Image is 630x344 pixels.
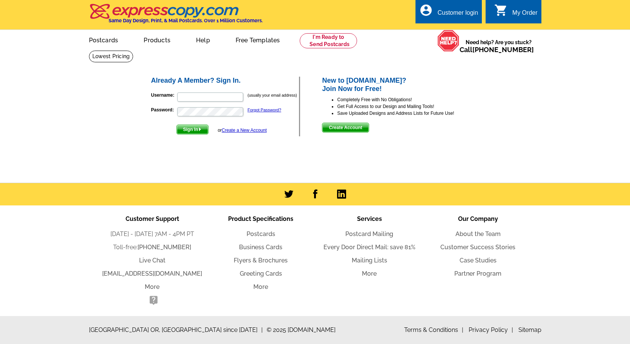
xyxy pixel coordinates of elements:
[145,283,159,290] a: More
[322,77,480,93] h2: New to [DOMAIN_NAME]? Join Now for Free!
[267,325,336,335] span: © 2025 [DOMAIN_NAME]
[247,230,275,238] a: Postcards
[437,9,478,20] div: Customer login
[460,257,497,264] a: Case Studies
[151,92,176,99] label: Username:
[337,103,480,110] li: Get Full Access to our Design and Mailing Tools!
[132,31,182,48] a: Products
[253,283,268,290] a: More
[234,257,288,264] a: Flyers & Brochures
[460,46,534,54] span: Call
[139,257,166,264] a: Live Chat
[102,270,202,277] a: [EMAIL_ADDRESS][DOMAIN_NAME]
[177,125,208,134] span: Sign In
[469,326,513,333] a: Privacy Policy
[222,128,267,133] a: Create a New Account
[323,244,415,251] a: Every Door Direct Mail: save 81%
[151,106,176,113] label: Password:
[198,128,202,131] img: button-next-arrow-white.png
[126,215,179,222] span: Customer Support
[151,77,299,85] h2: Already A Member? Sign In.
[352,257,387,264] a: Mailing Lists
[337,110,480,117] li: Save Uploaded Designs and Address Lists for Future Use!
[454,270,501,277] a: Partner Program
[248,93,297,97] small: (usually your email address)
[218,127,267,134] div: or
[77,31,130,48] a: Postcards
[494,3,508,17] i: shopping_cart
[176,125,208,134] button: Sign In
[109,18,263,23] h4: Same Day Design, Print, & Mail Postcards. Over 1 Million Customers.
[239,244,282,251] a: Business Cards
[440,244,515,251] a: Customer Success Stories
[518,326,541,333] a: Sitemap
[248,108,281,112] a: Forgot Password?
[460,39,538,54] span: Need help? Are you stuck?
[322,123,369,133] button: Create Account
[437,30,460,52] img: help
[228,215,293,222] span: Product Specifications
[512,9,538,20] div: My Order
[240,270,282,277] a: Greeting Cards
[472,46,534,54] a: [PHONE_NUMBER]
[89,325,263,335] span: [GEOGRAPHIC_DATA] OR, [GEOGRAPHIC_DATA] since [DATE]
[345,230,393,238] a: Postcard Mailing
[494,8,538,18] a: shopping_cart My Order
[184,31,222,48] a: Help
[98,243,207,252] li: Toll-free:
[404,326,463,333] a: Terms & Conditions
[89,9,263,23] a: Same Day Design, Print, & Mail Postcards. Over 1 Million Customers.
[322,123,368,132] span: Create Account
[224,31,292,48] a: Free Templates
[337,96,480,103] li: Completely Free with No Obligations!
[458,215,498,222] span: Our Company
[419,3,433,17] i: account_circle
[98,230,207,239] li: [DATE] - [DATE] 7AM - 4PM PT
[138,244,191,251] a: [PHONE_NUMBER]
[455,230,501,238] a: About the Team
[362,270,377,277] a: More
[419,8,478,18] a: account_circle Customer login
[357,215,382,222] span: Services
